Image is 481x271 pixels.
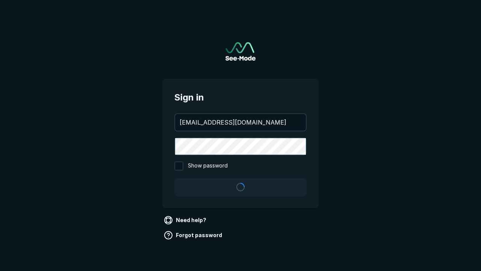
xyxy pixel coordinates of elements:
a: Go to sign in [225,42,256,61]
img: See-Mode Logo [225,42,256,61]
span: Sign in [174,91,307,104]
a: Forgot password [162,229,225,241]
a: Need help? [162,214,209,226]
input: your@email.com [175,114,306,131]
span: Show password [188,161,228,171]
